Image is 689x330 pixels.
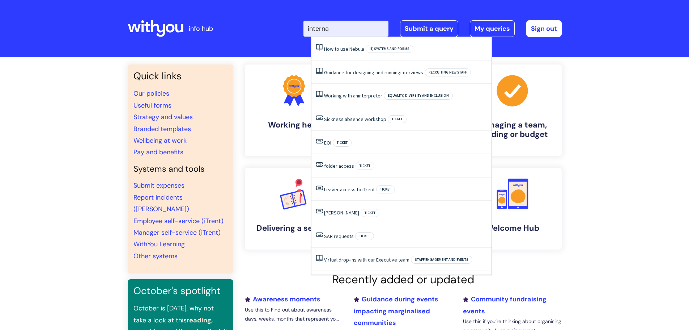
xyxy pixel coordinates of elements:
[133,217,224,225] a: Employee self-service (iTrent)
[463,295,546,315] a: Community fundraising events
[526,20,562,37] a: Sign out
[324,69,423,76] a: Guidance for designing and runninginterviews
[133,70,227,82] h3: Quick links
[133,125,191,133] a: Branded templates
[133,228,221,237] a: Manager self-service (iTrent)
[133,113,193,121] a: Strategy and values
[251,224,337,233] h4: Delivering a service
[251,120,337,130] h4: Working here
[245,295,320,304] a: Awareness moments
[324,209,359,216] a: [PERSON_NAME]
[400,69,423,76] span: interviews
[324,233,354,239] a: SAR requests
[411,256,472,264] span: Staff engagement and events
[470,20,515,37] a: My queries
[133,252,178,260] a: Other systems
[400,20,458,37] a: Submit a query
[425,68,471,76] span: Recruiting new staff
[333,139,352,147] span: Ticket
[245,64,343,156] a: Working here
[384,92,453,100] span: Equality, Diversity and Inclusion
[133,164,227,174] h4: Systems and tools
[245,273,562,286] h2: Recently added or updated
[324,163,354,169] a: folder access
[133,89,169,98] a: Our policies
[324,92,382,99] a: Working with aninterpreter
[303,20,562,37] div: | -
[355,232,374,240] span: Ticket
[324,46,364,52] a: How to use Nebula
[469,120,556,139] h4: Managing a team, building or budget
[133,240,185,248] a: WithYou Learning
[133,101,171,110] a: Useful forms
[469,224,556,233] h4: Welcome Hub
[324,256,409,263] a: Virtual drop-ins with our Executive team
[463,64,562,156] a: Managing a team, building or budget
[354,295,438,327] a: Guidance during events impacting marginalised communities
[358,92,382,99] span: interpreter
[361,209,379,217] span: Ticket
[189,23,213,34] p: info hub
[324,139,331,146] a: EOI
[324,116,386,122] a: Sickness absence workshop
[133,148,183,156] a: Pay and benefits
[388,115,407,123] span: Ticket
[245,305,343,323] p: Use this to Find out about awareness days, weeks, months that represent yo...
[324,186,375,193] a: Leaver access to iTrent
[366,45,413,53] span: IT, systems and forms
[356,162,374,170] span: Ticket
[133,136,187,145] a: Wellbeing at work
[133,193,189,213] a: Report incidents ([PERSON_NAME])
[245,168,343,250] a: Delivering a service
[303,21,388,37] input: Search
[133,285,227,297] h3: October's spotlight
[133,181,184,190] a: Submit expenses
[376,185,395,193] span: Ticket
[463,168,562,250] a: Welcome Hub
